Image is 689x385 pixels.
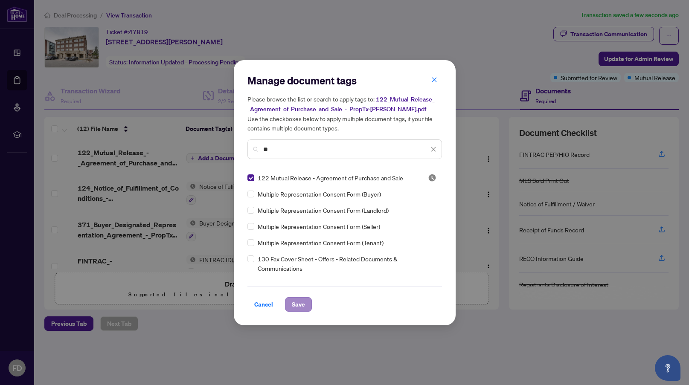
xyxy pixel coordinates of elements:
span: Save [292,298,305,311]
button: Cancel [247,297,280,312]
h2: Manage document tags [247,74,442,87]
img: status [428,174,436,182]
span: Multiple Representation Consent Form (Landlord) [258,206,389,215]
span: Multiple Representation Consent Form (Buyer) [258,189,381,199]
span: Cancel [254,298,273,311]
span: Pending Review [428,174,436,182]
h5: Please browse the list or search to apply tags to: Use the checkboxes below to apply multiple doc... [247,94,442,133]
span: 122_Mutual_Release_-_Agreement_of_Purchase_and_Sale_-_PropTx-[PERSON_NAME].pdf [247,96,437,113]
button: Open asap [655,355,680,381]
button: Save [285,297,312,312]
span: close [430,146,436,152]
span: close [431,77,437,83]
span: 122 Mutual Release - Agreement of Purchase and Sale [258,173,403,182]
span: 130 Fax Cover Sheet - Offers - Related Documents & Communications [258,254,437,273]
span: Multiple Representation Consent Form (Seller) [258,222,380,231]
span: Multiple Representation Consent Form (Tenant) [258,238,384,247]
